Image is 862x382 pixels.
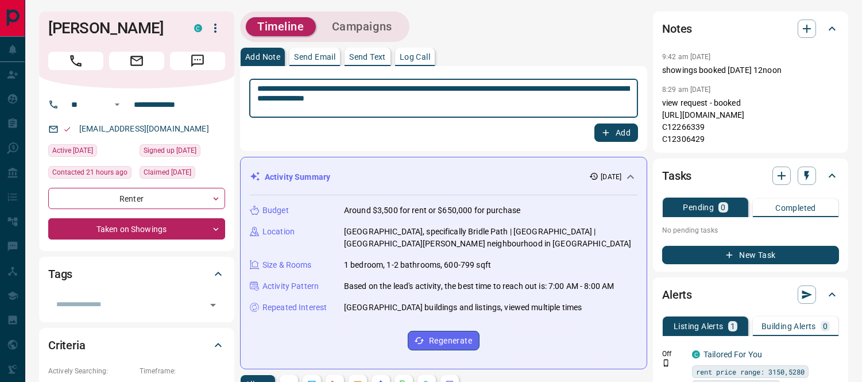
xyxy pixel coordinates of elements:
[721,203,725,211] p: 0
[262,259,312,271] p: Size & Rooms
[144,167,191,178] span: Claimed [DATE]
[674,322,724,330] p: Listing Alerts
[601,172,621,182] p: [DATE]
[48,218,225,240] div: Taken on Showings
[662,20,692,38] h2: Notes
[262,280,319,292] p: Activity Pattern
[696,366,805,377] span: rent price range: 3150,5280
[109,52,164,70] span: Email
[400,53,430,61] p: Log Call
[194,24,202,32] div: condos.ca
[79,124,209,133] a: [EMAIL_ADDRESS][DOMAIN_NAME]
[344,226,637,250] p: [GEOGRAPHIC_DATA], specifically Bridle Path | [GEOGRAPHIC_DATA] | [GEOGRAPHIC_DATA][PERSON_NAME] ...
[48,166,134,182] div: Tue Sep 16 2025
[170,52,225,70] span: Message
[662,86,711,94] p: 8:29 am [DATE]
[48,265,72,283] h2: Tags
[48,366,134,376] p: Actively Searching:
[349,53,386,61] p: Send Text
[265,171,330,183] p: Activity Summary
[344,280,614,292] p: Based on the lead's activity, the best time to reach out is: 7:00 AM - 8:00 AM
[262,226,295,238] p: Location
[48,336,86,354] h2: Criteria
[408,331,480,350] button: Regenerate
[48,331,225,359] div: Criteria
[52,167,127,178] span: Contacted 21 hours ago
[730,322,735,330] p: 1
[63,125,71,133] svg: Email Valid
[250,167,637,188] div: Activity Summary[DATE]
[662,285,692,304] h2: Alerts
[662,15,839,43] div: Notes
[48,260,225,288] div: Tags
[662,281,839,308] div: Alerts
[110,98,124,111] button: Open
[48,144,134,160] div: Tue Sep 16 2025
[683,203,714,211] p: Pending
[662,167,691,185] h2: Tasks
[344,204,520,217] p: Around $3,500 for rent or $650,000 for purchase
[762,322,816,330] p: Building Alerts
[140,366,225,376] p: Timeframe:
[52,145,93,156] span: Active [DATE]
[703,350,762,359] a: Tailored For You
[662,97,839,145] p: view request - booked [URL][DOMAIN_NAME] C12266339 C12306429
[294,53,335,61] p: Send Email
[48,19,177,37] h1: [PERSON_NAME]
[692,350,700,358] div: condos.ca
[144,145,196,156] span: Signed up [DATE]
[594,124,638,142] button: Add
[344,302,582,314] p: [GEOGRAPHIC_DATA] buildings and listings, viewed multiple times
[662,246,839,264] button: New Task
[344,259,491,271] p: 1 bedroom, 1-2 bathrooms, 600-799 sqft
[662,359,670,367] svg: Push Notification Only
[662,349,685,359] p: Off
[140,166,225,182] div: Tue Sep 16 2025
[662,222,839,239] p: No pending tasks
[775,204,816,212] p: Completed
[48,188,225,209] div: Renter
[262,204,289,217] p: Budget
[662,64,839,76] p: showings booked [DATE] 12noon
[245,53,280,61] p: Add Note
[662,162,839,190] div: Tasks
[662,53,711,61] p: 9:42 am [DATE]
[48,52,103,70] span: Call
[823,322,828,330] p: 0
[140,144,225,160] div: Tue Sep 16 2025
[246,17,316,36] button: Timeline
[205,297,221,313] button: Open
[320,17,404,36] button: Campaigns
[262,302,327,314] p: Repeated Interest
